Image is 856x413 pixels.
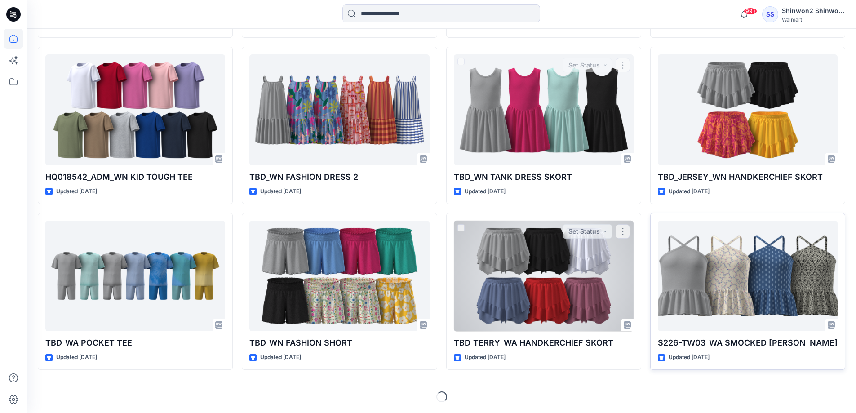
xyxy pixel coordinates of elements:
a: TBD_TERRY_WA HANDKERCHIEF SKORT [454,221,634,332]
p: S226-TW03_WA SMOCKED [PERSON_NAME] [658,337,838,349]
p: Updated [DATE] [465,187,506,196]
a: S226-TW03_WA SMOCKED HALTER CAMI [658,221,838,332]
div: Shinwon2 Shinwon2 [782,5,845,16]
a: TBD_WN FASHION SHORT [249,221,429,332]
p: Updated [DATE] [56,353,97,362]
p: TBD_WN FASHION DRESS 2 [249,171,429,183]
a: TBD_WA POCKET TEE [45,221,225,332]
p: HQ018542_ADM_WN KID TOUGH TEE [45,171,225,183]
p: Updated [DATE] [465,353,506,362]
p: Updated [DATE] [669,187,710,196]
p: TBD_JERSEY_WN HANDKERCHIEF SKORT [658,171,838,183]
p: TBD_WN TANK DRESS SKORT [454,171,634,183]
span: 99+ [744,8,757,15]
p: TBD_WN FASHION SHORT [249,337,429,349]
a: TBD_WN FASHION DRESS 2 [249,54,429,165]
p: Updated [DATE] [260,353,301,362]
p: Updated [DATE] [56,187,97,196]
p: TBD_WA POCKET TEE [45,337,225,349]
a: TBD_WN TANK DRESS SKORT [454,54,634,165]
a: HQ018542_ADM_WN KID TOUGH TEE [45,54,225,165]
div: SS [762,6,778,22]
div: Walmart [782,16,845,23]
p: Updated [DATE] [260,187,301,196]
p: Updated [DATE] [669,353,710,362]
a: TBD_JERSEY_WN HANDKERCHIEF SKORT [658,54,838,165]
p: TBD_TERRY_WA HANDKERCHIEF SKORT [454,337,634,349]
